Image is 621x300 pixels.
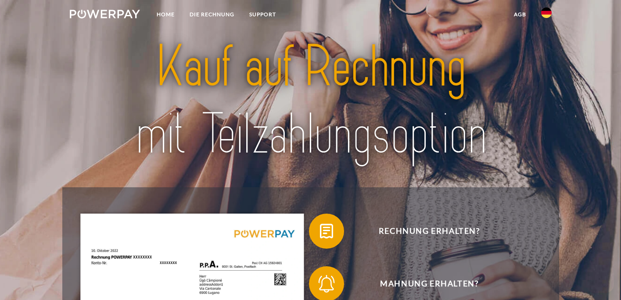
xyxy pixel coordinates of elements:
a: agb [506,7,534,22]
img: logo-powerpay-white.svg [70,10,140,18]
a: SUPPORT [242,7,284,22]
button: Rechnung erhalten? [309,214,537,249]
img: qb_bell.svg [316,273,337,295]
a: DIE RECHNUNG [182,7,242,22]
a: Home [149,7,182,22]
iframe: Bouton de lancement de la fenêtre de messagerie [586,265,614,293]
img: de [541,7,552,18]
img: qb_bill.svg [316,220,337,242]
span: Rechnung erhalten? [322,214,537,249]
img: title-powerpay_de.svg [93,30,528,171]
